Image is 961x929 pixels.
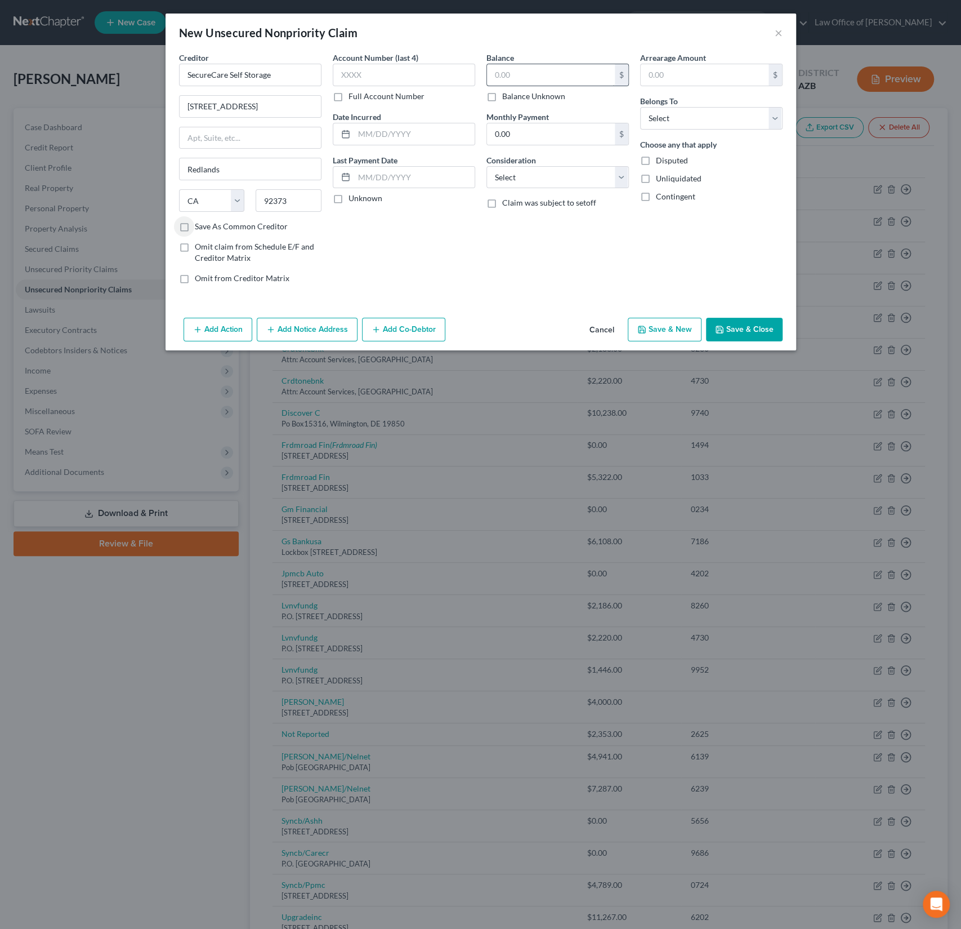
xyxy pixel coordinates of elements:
[487,123,615,145] input: 0.00
[768,64,782,86] div: $
[179,64,321,86] input: Search creditor by name...
[656,174,701,183] span: Unliquidated
[640,139,717,150] label: Choose any that apply
[180,158,321,180] input: Enter city...
[923,891,950,918] div: Open Intercom Messenger
[348,193,382,204] label: Unknown
[257,318,357,341] button: Add Notice Address
[362,318,445,341] button: Add Co-Debtor
[640,96,678,106] span: Belongs To
[502,198,596,207] span: Claim was subject to setoff
[615,123,628,145] div: $
[180,96,321,117] input: Enter address...
[333,64,475,86] input: XXXX
[486,52,514,64] label: Balance
[195,273,289,283] span: Omit from Creditor Matrix
[180,127,321,149] input: Apt, Suite, etc...
[615,64,628,86] div: $
[354,123,475,145] input: MM/DD/YYYY
[256,189,321,212] input: Enter zip...
[486,111,549,123] label: Monthly Payment
[775,26,783,39] button: ×
[333,111,381,123] label: Date Incurred
[195,242,314,263] span: Omit claim from Schedule E/F and Creditor Matrix
[656,155,688,165] span: Disputed
[333,52,418,64] label: Account Number (last 4)
[179,53,209,63] span: Creditor
[184,318,252,341] button: Add Action
[641,64,768,86] input: 0.00
[333,154,397,166] label: Last Payment Date
[656,192,695,201] span: Contingent
[706,318,783,341] button: Save & Close
[640,52,706,64] label: Arrearage Amount
[502,91,565,102] label: Balance Unknown
[354,167,475,188] input: MM/DD/YYYY
[628,318,701,341] button: Save & New
[487,64,615,86] input: 0.00
[486,154,536,166] label: Consideration
[195,221,288,232] label: Save As Common Creditor
[179,25,357,41] div: New Unsecured Nonpriority Claim
[580,319,623,341] button: Cancel
[348,91,424,102] label: Full Account Number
